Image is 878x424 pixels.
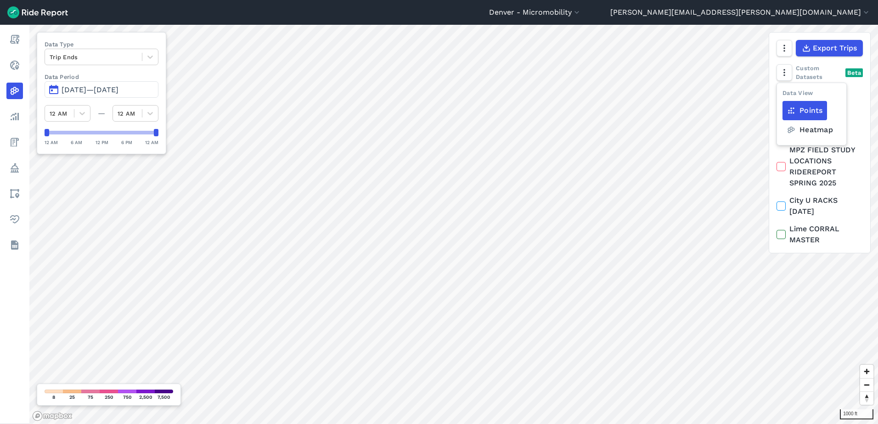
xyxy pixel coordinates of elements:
[782,89,813,101] div: Data View
[7,6,68,18] img: Ride Report
[90,108,113,119] div: —
[6,160,23,176] a: Policy
[32,411,73,421] a: Mapbox logo
[840,409,873,419] div: 1000 ft
[71,138,82,146] div: 6 AM
[6,211,23,228] a: Health
[45,40,158,49] label: Data Type
[96,138,108,146] div: 12 PM
[860,391,873,405] button: Reset bearing to north
[45,73,158,81] label: Data Period
[45,81,158,98] button: [DATE]—[DATE]
[860,365,873,378] button: Zoom in
[777,195,863,217] label: City U RACKS [DATE]
[6,57,23,73] a: Realtime
[121,138,132,146] div: 6 PM
[145,138,158,146] div: 12 AM
[860,378,873,391] button: Zoom out
[845,68,863,77] div: Beta
[813,43,857,54] span: Export Trips
[45,138,58,146] div: 12 AM
[489,7,581,18] button: Denver - Micromobility
[782,120,837,139] label: Heatmap
[6,134,23,151] a: Fees
[777,223,863,245] label: Lime CORRAL MASTER
[777,145,863,189] label: MPZ FIELD STUDY LOCATIONS RIDEREPORT SPRING 2025
[6,31,23,48] a: Report
[796,40,863,56] button: Export Trips
[6,83,23,99] a: Heatmaps
[6,237,23,253] a: Datasets
[777,64,863,81] div: Custom Datasets
[610,7,871,18] button: [PERSON_NAME][EMAIL_ADDRESS][PERSON_NAME][DOMAIN_NAME]
[29,25,878,424] canvas: Map
[62,85,118,94] span: [DATE]—[DATE]
[782,101,827,120] label: Points
[6,185,23,202] a: Areas
[6,108,23,125] a: Analyze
